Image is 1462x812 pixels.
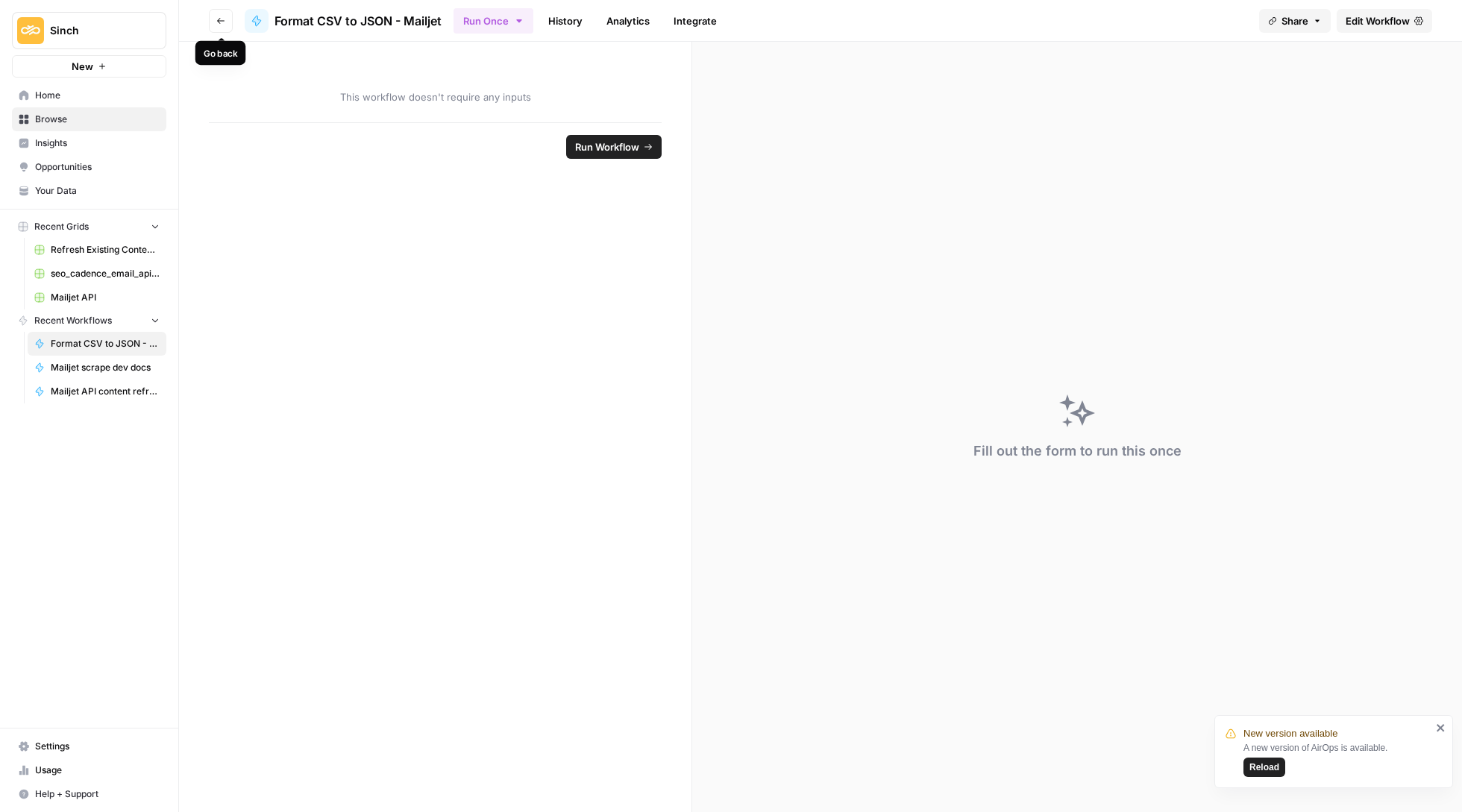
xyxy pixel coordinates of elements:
[1346,13,1410,28] span: Edit Workflow
[35,740,160,753] span: Settings
[12,84,166,107] a: Home
[665,9,726,33] a: Integrate
[12,12,166,49] button: Workspace: Sinch
[566,135,662,159] button: Run Workflow
[12,155,166,179] a: Opportunities
[35,160,160,174] span: Opportunities
[34,220,89,233] span: Recent Grids
[973,441,1182,462] div: Fill out the form to run this once
[51,267,160,280] span: seo_cadence_email_api(Persona & Audience).csv
[28,356,166,380] a: Mailjet scrape dev docs
[51,337,160,350] span: Format CSV to JSON - Mailjet
[35,89,160,102] span: Home
[245,9,442,33] a: Format CSV to JSON - Mailjet
[575,139,639,154] span: Run Workflow
[1249,761,1279,774] span: Reload
[209,89,662,104] span: This workflow doesn't require any inputs
[12,107,166,131] a: Browse
[35,184,160,198] span: Your Data
[12,758,166,782] a: Usage
[1337,9,1432,33] a: Edit Workflow
[28,238,166,262] a: Refresh Existing Content (1)
[28,380,166,403] a: Mailjet API content refresh
[274,12,442,30] span: Format CSV to JSON - Mailjet
[1259,9,1331,33] button: Share
[35,113,160,126] span: Browse
[597,9,659,33] a: Analytics
[35,136,160,150] span: Insights
[34,314,112,327] span: Recent Workflows
[72,59,93,74] span: New
[203,46,237,60] div: Go back
[17,17,44,44] img: Sinch Logo
[51,385,160,398] span: Mailjet API content refresh
[1243,726,1337,741] span: New version available
[28,286,166,309] a: Mailjet API
[12,131,166,155] a: Insights
[28,262,166,286] a: seo_cadence_email_api(Persona & Audience).csv
[12,55,166,78] button: New
[35,787,160,801] span: Help + Support
[1243,758,1285,777] button: Reload
[12,782,166,806] button: Help + Support
[50,23,140,38] span: Sinch
[1281,13,1308,28] span: Share
[51,291,160,304] span: Mailjet API
[12,215,166,238] button: Recent Grids
[1243,741,1431,777] div: A new version of AirOps is available.
[51,243,160,256] span: Refresh Existing Content (1)
[1436,722,1446,734] button: close
[12,179,166,203] a: Your Data
[539,9,592,33] a: History
[12,309,166,332] button: Recent Workflows
[454,8,533,34] button: Run Once
[28,332,166,356] a: Format CSV to JSON - Mailjet
[12,734,166,758] a: Settings
[35,764,160,777] span: Usage
[51,361,160,374] span: Mailjet scrape dev docs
